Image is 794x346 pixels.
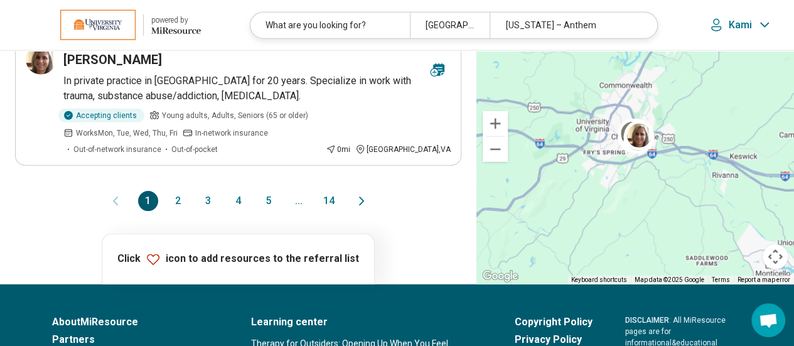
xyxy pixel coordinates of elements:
button: Next page [354,191,369,211]
div: [GEOGRAPHIC_DATA], [GEOGRAPHIC_DATA] [410,13,490,38]
button: Keyboard shortcuts [571,276,627,284]
h3: [PERSON_NAME] [63,51,162,68]
button: 3 [198,191,218,211]
div: powered by [151,14,201,26]
img: Google [480,268,521,284]
p: Click icon to add resources to the referral list [117,252,359,267]
button: Previous page [108,191,123,211]
span: Out-of-network insurance [73,144,161,155]
button: 5 [259,191,279,211]
a: Copyright Policy [515,315,593,330]
p: Kami [729,19,752,31]
button: Map camera controls [763,244,788,269]
a: University of Virginiapowered by [20,10,201,40]
div: [US_STATE] – Anthem [490,13,649,38]
div: 0 mi [326,144,350,155]
a: AboutMiResource [52,315,218,330]
span: ... [289,191,309,211]
button: Zoom out [483,137,508,162]
a: Learning center [251,315,482,330]
span: Works Mon, Tue, Wed, Thu, Fri [76,127,178,139]
button: 2 [168,191,188,211]
div: [GEOGRAPHIC_DATA] , VA [355,144,451,155]
button: 4 [228,191,249,211]
div: Open chat [751,303,785,337]
span: Out-of-pocket [171,144,218,155]
button: Zoom in [483,111,508,136]
a: Open this area in Google Maps (opens a new window) [480,268,521,284]
span: DISCLAIMER [625,316,669,325]
p: In private practice in [GEOGRAPHIC_DATA] for 20 years. Specialize in work with trauma, substance ... [63,73,451,104]
img: University of Virginia [60,10,136,40]
button: 14 [319,191,339,211]
span: In-network insurance [195,127,268,139]
span: Map data ©2025 Google [635,276,704,283]
a: Terms (opens in new tab) [712,276,730,283]
button: 1 [138,191,158,211]
div: What are you looking for? [250,13,410,38]
div: Accepting clients [58,109,144,122]
span: Young adults, Adults, Seniors (65 or older) [162,110,308,121]
a: Report a map error [738,276,790,283]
